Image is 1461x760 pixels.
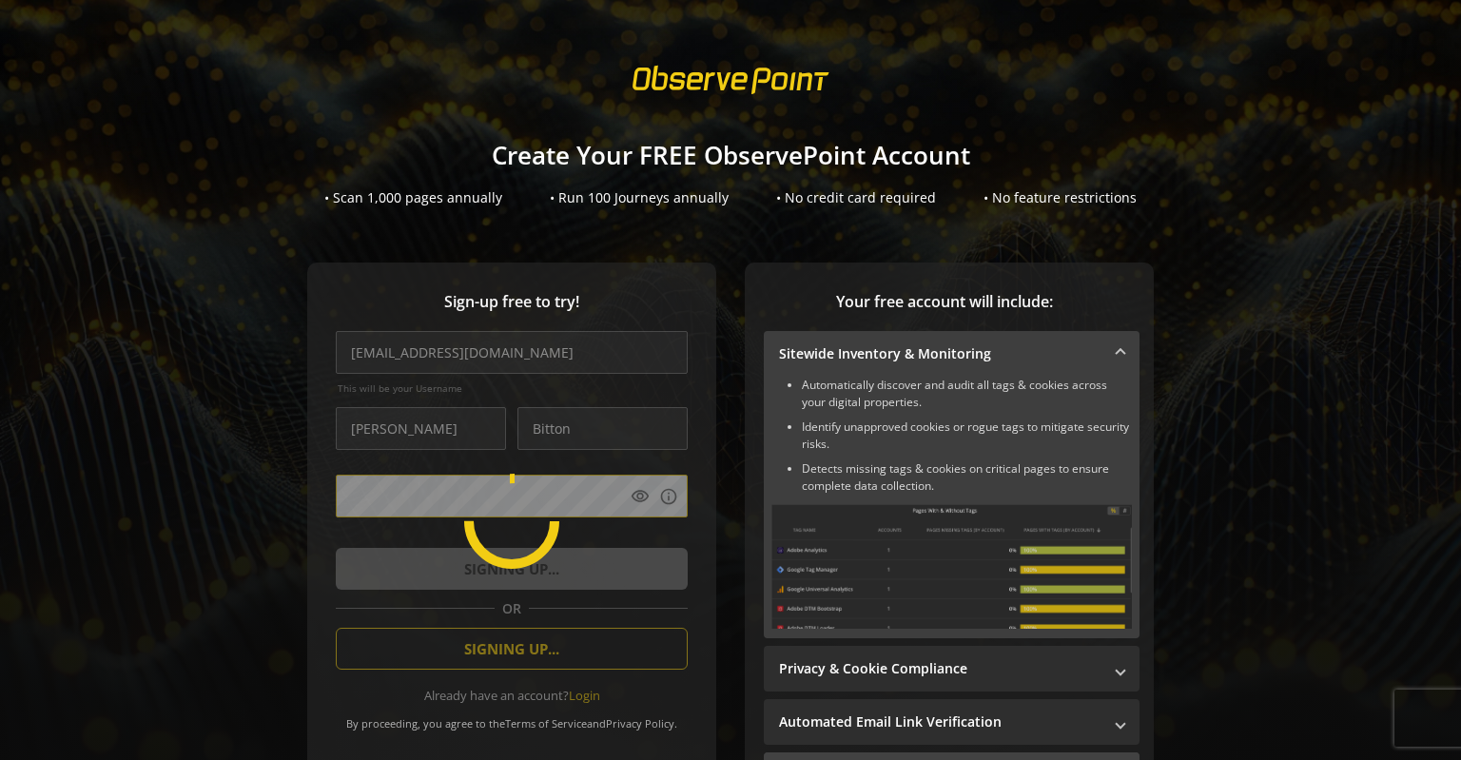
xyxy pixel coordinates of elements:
[550,188,729,207] div: • Run 100 Journeys annually
[779,712,1101,731] mat-panel-title: Automated Email Link Verification
[779,659,1101,678] mat-panel-title: Privacy & Cookie Compliance
[984,188,1137,207] div: • No feature restrictions
[764,646,1140,692] mat-expansion-panel-header: Privacy & Cookie Compliance
[505,716,587,731] a: Terms of Service
[606,716,674,731] a: Privacy Policy
[336,291,688,313] span: Sign-up free to try!
[802,377,1132,411] li: Automatically discover and audit all tags & cookies across your digital properties.
[336,704,688,731] div: By proceeding, you agree to the and .
[771,504,1132,629] img: Sitewide Inventory & Monitoring
[802,460,1132,495] li: Detects missing tags & cookies on critical pages to ensure complete data collection.
[324,188,502,207] div: • Scan 1,000 pages annually
[779,344,1101,363] mat-panel-title: Sitewide Inventory & Monitoring
[764,331,1140,377] mat-expansion-panel-header: Sitewide Inventory & Monitoring
[802,419,1132,453] li: Identify unapproved cookies or rogue tags to mitigate security risks.
[776,188,936,207] div: • No credit card required
[764,377,1140,638] div: Sitewide Inventory & Monitoring
[764,291,1125,313] span: Your free account will include:
[764,699,1140,745] mat-expansion-panel-header: Automated Email Link Verification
